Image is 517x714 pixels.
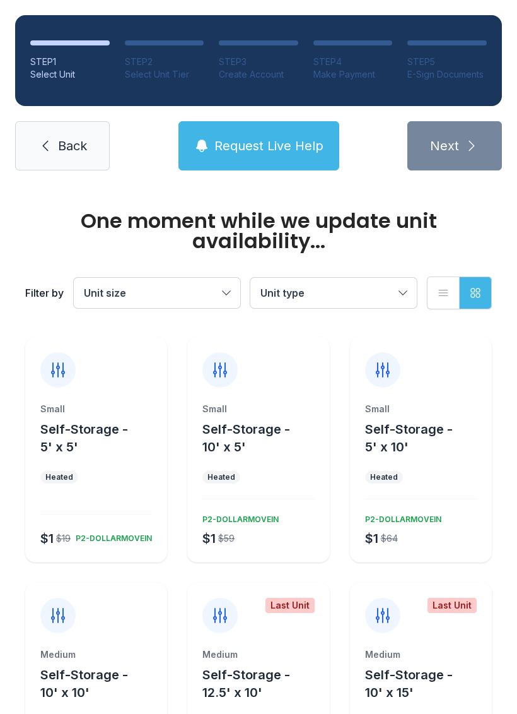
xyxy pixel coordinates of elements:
[74,278,240,308] button: Unit size
[45,472,73,482] div: Heated
[125,56,204,68] div: STEP 2
[313,68,393,81] div: Make Payment
[202,648,314,661] div: Medium
[407,68,487,81] div: E-Sign Documents
[25,211,492,251] div: One moment while we update unit availability...
[365,422,453,455] span: Self-Storage - 5' x 10'
[40,648,152,661] div: Medium
[40,667,128,700] span: Self-Storage - 10' x 10'
[84,287,126,299] span: Unit size
[218,532,235,545] div: $59
[40,403,152,415] div: Small
[250,278,417,308] button: Unit type
[202,422,290,455] span: Self-Storage - 10' x 5'
[40,530,54,547] div: $1
[40,666,162,701] button: Self-Storage - 10' x 10'
[30,56,110,68] div: STEP 1
[219,68,298,81] div: Create Account
[58,137,87,155] span: Back
[360,509,441,525] div: P2-DOLLARMOVEIN
[40,422,128,455] span: Self-Storage - 5' x 5'
[265,598,315,613] div: Last Unit
[313,56,393,68] div: STEP 4
[25,285,64,300] div: Filter by
[365,530,378,547] div: $1
[202,403,314,415] div: Small
[365,403,477,415] div: Small
[125,68,204,81] div: Select Unit Tier
[365,666,487,701] button: Self-Storage - 10' x 15'
[365,648,477,661] div: Medium
[202,420,324,456] button: Self-Storage - 10' x 5'
[365,420,487,456] button: Self-Storage - 5' x 10'
[260,287,305,299] span: Unit type
[202,530,216,547] div: $1
[219,56,298,68] div: STEP 3
[365,667,453,700] span: Self-Storage - 10' x 15'
[202,666,324,701] button: Self-Storage - 12.5' x 10'
[56,532,71,545] div: $19
[430,137,459,155] span: Next
[202,667,290,700] span: Self-Storage - 12.5' x 10'
[207,472,235,482] div: Heated
[71,528,152,544] div: P2-DOLLARMOVEIN
[214,137,323,155] span: Request Live Help
[370,472,398,482] div: Heated
[40,420,162,456] button: Self-Storage - 5' x 5'
[30,68,110,81] div: Select Unit
[407,56,487,68] div: STEP 5
[427,598,477,613] div: Last Unit
[197,509,279,525] div: P2-DOLLARMOVEIN
[381,532,398,545] div: $64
